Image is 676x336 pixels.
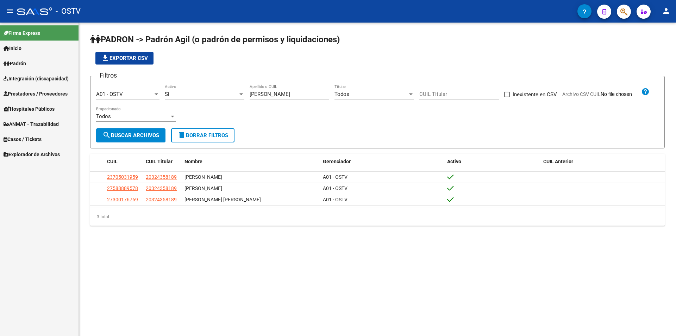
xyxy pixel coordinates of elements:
[146,197,177,202] span: 20324358189
[334,91,349,97] span: Todos
[540,154,665,169] datatable-header-cell: CUIL Anterior
[96,128,165,142] button: Buscar Archivos
[165,91,169,97] span: Si
[177,131,186,139] mat-icon: delete
[101,54,109,62] mat-icon: file_download
[107,174,138,180] span: 23705031959
[601,91,641,98] input: Archivo CSV CUIL
[184,159,202,164] span: Nombre
[104,154,143,169] datatable-header-cell: CUIL
[90,208,665,226] div: 3 total
[652,312,669,329] iframe: Intercom live chat
[4,151,60,158] span: Explorador de Archivos
[101,55,148,61] span: Exportar CSV
[4,44,21,52] span: Inicio
[323,159,351,164] span: Gerenciador
[323,174,348,180] span: A01 - OSTV
[96,91,123,97] span: A01 - OSTV
[4,29,40,37] span: Firma Express
[171,128,234,142] button: Borrar Filtros
[320,154,444,169] datatable-header-cell: Gerenciador
[107,159,118,164] span: CUIL
[146,174,177,180] span: 20324358189
[95,52,154,65] button: Exportar CSV
[447,159,461,164] span: Activo
[107,197,138,202] span: 27300176769
[4,60,26,67] span: Padrón
[4,135,42,143] span: Casos / Tickets
[96,71,120,80] h3: Filtros
[146,159,173,164] span: CUIL Titular
[543,159,573,164] span: CUIL Anterior
[641,87,650,96] mat-icon: help
[184,185,222,191] span: [PERSON_NAME]
[177,132,228,139] span: Borrar Filtros
[184,197,261,202] span: [PERSON_NAME] [PERSON_NAME]
[4,105,55,113] span: Hospitales Públicos
[323,185,348,191] span: A01 - OSTV
[96,113,111,120] span: Todos
[662,7,670,15] mat-icon: person
[143,154,182,169] datatable-header-cell: CUIL Titular
[6,7,14,15] mat-icon: menu
[184,174,222,180] span: [PERSON_NAME]
[444,154,540,169] datatable-header-cell: Activo
[102,131,111,139] mat-icon: search
[56,4,81,19] span: - OSTV
[90,35,340,44] span: PADRON -> Padrón Agil (o padrón de permisos y liquidaciones)
[182,154,320,169] datatable-header-cell: Nombre
[4,75,69,83] span: Integración (discapacidad)
[107,185,138,191] span: 27588889578
[102,132,159,139] span: Buscar Archivos
[146,185,177,191] span: 20324358189
[513,90,557,99] span: Inexistente en CSV
[4,120,59,128] span: ANMAT - Trazabilidad
[562,91,601,97] span: Archivo CSV CUIL
[323,197,348,202] span: A01 - OSTV
[4,90,68,98] span: Prestadores / Proveedores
